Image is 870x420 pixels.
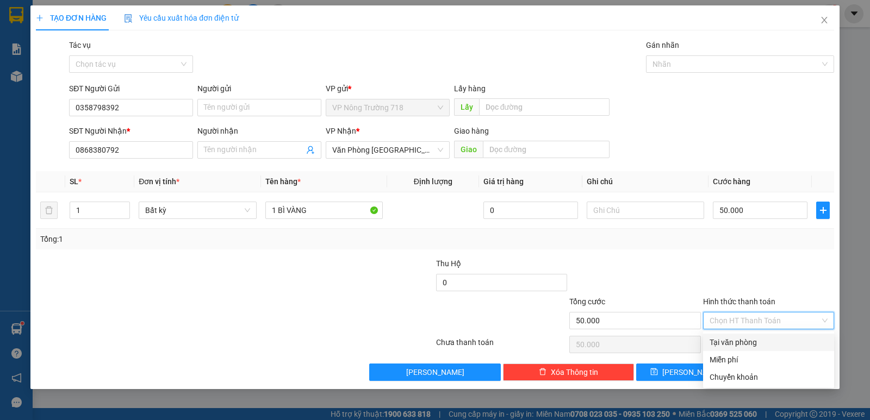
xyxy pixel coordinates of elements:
span: Bất kỳ [145,202,250,218]
button: plus [816,202,830,219]
span: save [650,368,658,377]
th: Ghi chú [582,171,709,192]
span: [PERSON_NAME] [662,366,720,378]
label: Hình thức thanh toán [703,297,775,306]
button: Close [809,5,840,36]
span: Xóa Thông tin [551,366,598,378]
span: Cước hàng [713,177,750,186]
span: TẠO ĐƠN HÀNG [36,14,107,22]
div: Người nhận [197,125,321,137]
div: Chuyển khoản [710,371,828,383]
input: VD: Bàn, Ghế [265,202,383,219]
span: Thu Hộ [436,259,461,268]
div: Miễn phí [710,354,828,366]
span: Lấy hàng [454,84,486,93]
span: Yêu cầu xuất hóa đơn điện tử [124,14,239,22]
input: 0 [483,202,578,219]
div: Người gửi [197,83,321,95]
label: Tác vụ [69,41,91,49]
span: user-add [306,146,315,154]
span: Đơn vị tính [139,177,179,186]
button: save[PERSON_NAME] [636,363,734,381]
span: Định lượng [414,177,452,186]
span: SL [70,177,78,186]
img: icon [124,14,133,23]
div: VP gửi [326,83,450,95]
button: deleteXóa Thông tin [503,363,634,381]
div: Tổng: 1 [40,233,337,245]
span: plus [36,14,43,22]
button: [PERSON_NAME] [369,363,500,381]
span: VP Nông Trường 718 [332,99,443,116]
span: Giá trị hàng [483,177,524,186]
div: Chưa thanh toán [435,336,568,355]
span: delete [539,368,546,377]
span: VP Nhận [326,127,356,135]
input: Dọc đường [483,141,610,158]
span: close [820,16,829,24]
span: Văn Phòng Tân Phú [332,142,443,158]
input: Ghi Chú [587,202,704,219]
span: Lấy [454,98,479,116]
div: Tại văn phòng [710,336,828,348]
div: SĐT Người Gửi [69,83,193,95]
label: Gán nhãn [646,41,679,49]
span: [PERSON_NAME] [406,366,464,378]
span: Tổng cước [569,297,605,306]
div: SĐT Người Nhận [69,125,193,137]
input: Dọc đường [479,98,610,116]
span: plus [817,206,829,215]
button: delete [40,202,58,219]
span: Tên hàng [265,177,301,186]
span: Giao [454,141,483,158]
span: Giao hàng [454,127,489,135]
